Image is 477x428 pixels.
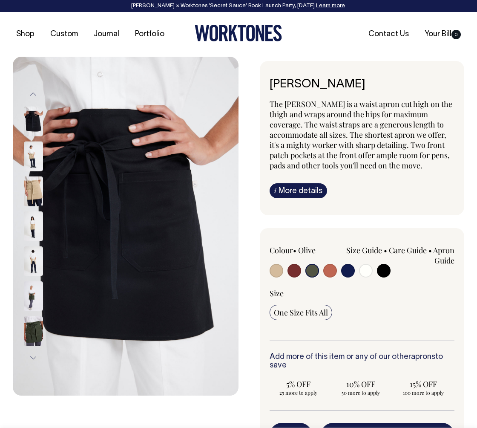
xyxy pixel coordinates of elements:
[47,27,81,41] a: Custom
[428,245,432,255] span: •
[24,246,43,276] img: khaki
[316,3,345,9] a: Learn more
[399,389,448,396] span: 100 more to apply
[451,30,461,39] span: 0
[270,99,452,171] span: The [PERSON_NAME] is a waist apron cut high on the thigh and wraps around the hips for maximum co...
[394,376,452,399] input: 15% OFF 100 more to apply
[384,245,387,255] span: •
[365,27,412,41] a: Contact Us
[24,176,43,206] img: khaki
[421,27,464,41] a: Your Bill0
[24,316,43,346] img: olive
[24,106,43,136] img: black
[24,141,43,171] img: khaki
[336,389,385,396] span: 50 more to apply
[270,245,344,255] div: Colour
[132,27,168,41] a: Portfolio
[13,27,38,41] a: Shop
[90,27,123,41] a: Journal
[270,353,454,370] h6: Add more of this item or any of our other to save
[13,57,238,396] img: black
[27,348,40,367] button: Next
[27,85,40,104] button: Previous
[24,281,43,311] img: olive
[270,376,327,399] input: 5% OFF 25 more to apply
[270,78,454,91] h1: [PERSON_NAME]
[270,183,327,198] a: iMore details
[274,379,323,389] span: 5% OFF
[433,245,454,266] a: Apron Guide
[346,245,382,255] a: Size Guide
[389,245,427,255] a: Care Guide
[270,288,454,298] div: Size
[9,3,468,9] div: [PERSON_NAME] × Worktones ‘Secret Sauce’ Book Launch Party, [DATE]. .
[274,186,276,195] span: i
[274,307,328,318] span: One Size Fits All
[411,353,435,361] a: aprons
[24,211,43,241] img: khaki
[293,245,296,255] span: •
[332,376,390,399] input: 10% OFF 50 more to apply
[298,245,316,255] label: Olive
[336,379,385,389] span: 10% OFF
[270,305,332,320] input: One Size Fits All
[399,379,448,389] span: 15% OFF
[274,389,323,396] span: 25 more to apply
